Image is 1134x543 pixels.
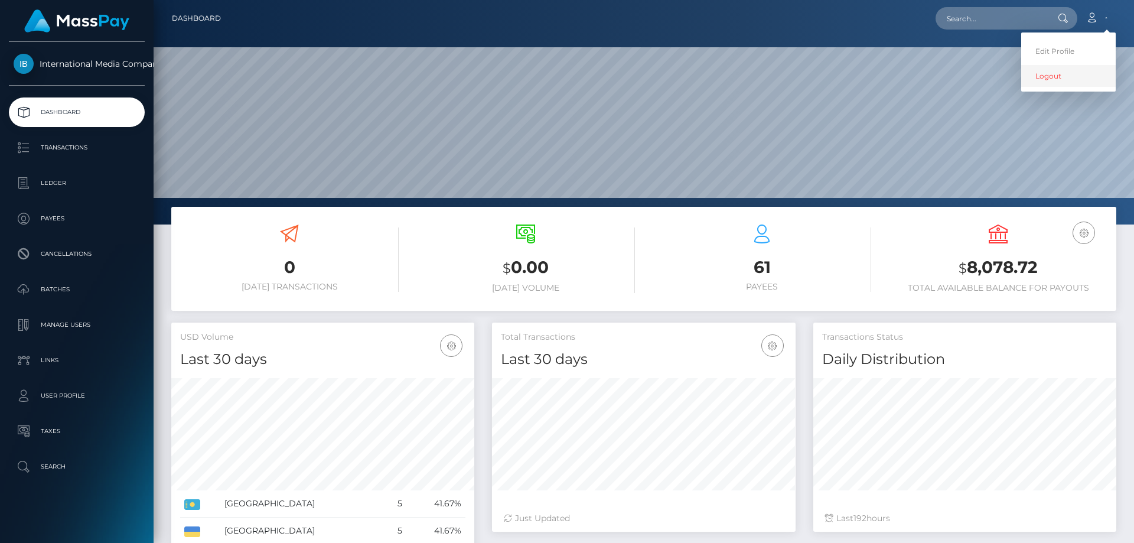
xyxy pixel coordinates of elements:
[9,381,145,411] a: User Profile
[180,282,399,292] h6: [DATE] Transactions
[172,6,221,31] a: Dashboard
[14,387,140,405] p: User Profile
[184,499,200,510] img: KZ.png
[9,310,145,340] a: Manage Users
[416,256,635,280] h3: 0.00
[180,256,399,279] h3: 0
[9,452,145,482] a: Search
[14,352,140,369] p: Links
[822,349,1107,370] h4: Daily Distribution
[9,168,145,198] a: Ledger
[416,283,635,293] h6: [DATE] Volume
[14,210,140,227] p: Payees
[503,260,511,277] small: $
[14,103,140,121] p: Dashboard
[14,281,140,298] p: Batches
[1021,65,1116,87] a: Logout
[14,139,140,157] p: Transactions
[504,512,783,525] div: Just Updated
[14,422,140,440] p: Taxes
[501,331,786,343] h5: Total Transactions
[889,283,1107,293] h6: Total Available Balance for Payouts
[959,260,967,277] small: $
[9,417,145,446] a: Taxes
[406,490,465,518] td: 41.67%
[9,239,145,269] a: Cancellations
[501,349,786,370] h4: Last 30 days
[24,9,129,32] img: MassPay Logo
[180,331,465,343] h5: USD Volume
[822,331,1107,343] h5: Transactions Status
[14,245,140,263] p: Cancellations
[9,97,145,127] a: Dashboard
[9,58,145,69] span: International Media Company BV
[889,256,1107,280] h3: 8,078.72
[9,275,145,304] a: Batches
[9,204,145,233] a: Payees
[853,513,866,524] span: 192
[9,346,145,375] a: Links
[936,7,1047,30] input: Search...
[825,512,1104,525] div: Last hours
[14,174,140,192] p: Ledger
[180,349,465,370] h4: Last 30 days
[385,490,407,518] td: 5
[653,256,871,279] h3: 61
[653,282,871,292] h6: Payees
[14,54,34,74] img: International Media Company BV
[1021,40,1116,62] a: Edit Profile
[14,316,140,334] p: Manage Users
[184,526,200,537] img: UA.png
[220,490,384,518] td: [GEOGRAPHIC_DATA]
[9,133,145,162] a: Transactions
[14,458,140,476] p: Search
